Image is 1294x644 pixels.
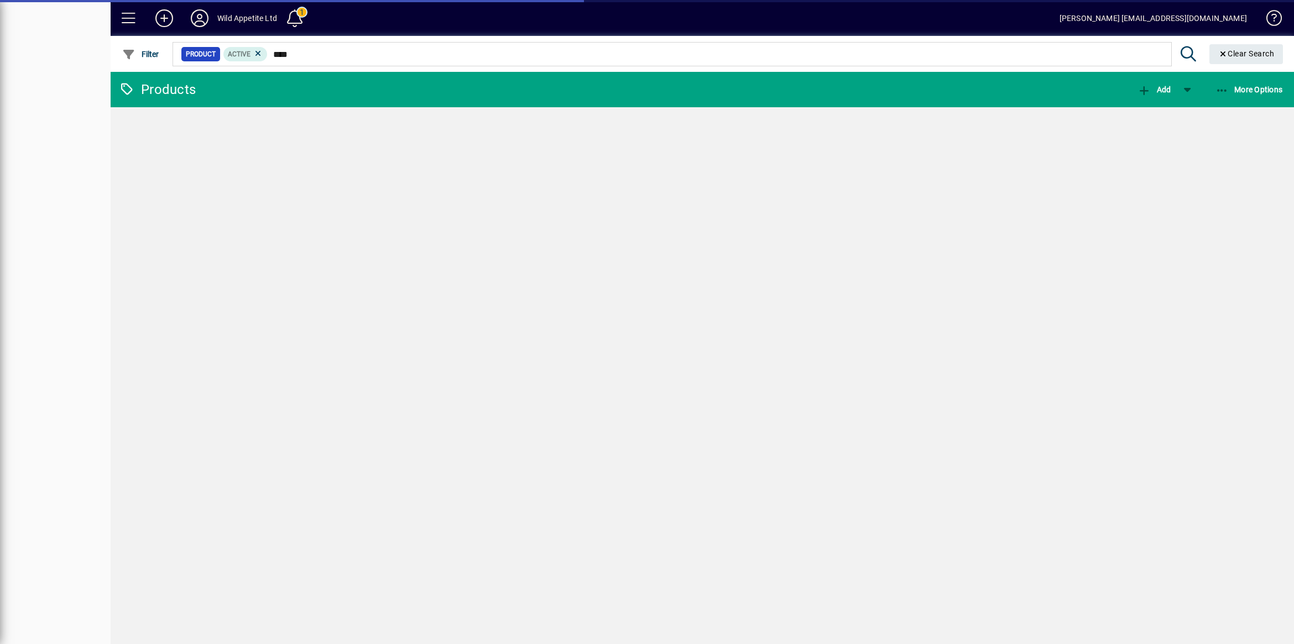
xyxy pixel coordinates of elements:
[182,8,217,28] button: Profile
[1218,49,1275,58] span: Clear Search
[1215,85,1283,94] span: More Options
[228,50,251,58] span: Active
[217,9,277,27] div: Wild Appetite Ltd
[1135,80,1173,100] button: Add
[1213,80,1286,100] button: More Options
[1138,85,1171,94] span: Add
[122,50,159,59] span: Filter
[119,81,196,98] div: Products
[223,47,268,61] mat-chip: Activation Status: Active
[186,49,216,60] span: Product
[1060,9,1247,27] div: [PERSON_NAME] [EMAIL_ADDRESS][DOMAIN_NAME]
[147,8,182,28] button: Add
[119,44,162,64] button: Filter
[1209,44,1283,64] button: Clear
[1258,2,1280,38] a: Knowledge Base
